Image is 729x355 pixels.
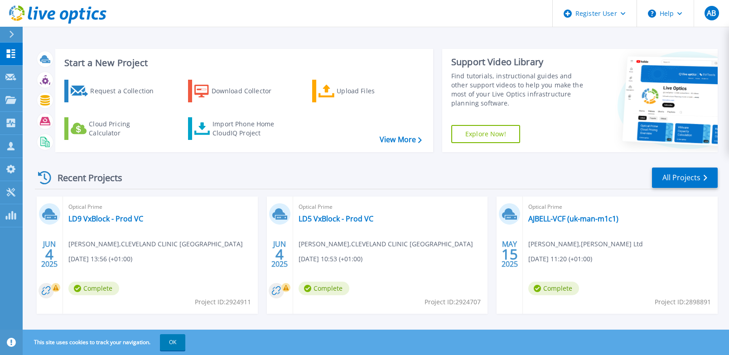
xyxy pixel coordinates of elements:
[160,334,185,350] button: OK
[212,82,284,100] div: Download Collector
[528,214,618,223] a: AJBELL-VCF (uk-man-m1c1)
[35,167,135,189] div: Recent Projects
[68,214,143,223] a: LD9 VxBlock - Prod VC
[337,82,409,100] div: Upload Files
[90,82,163,100] div: Request a Collection
[652,168,718,188] a: All Projects
[212,120,283,138] div: Import Phone Home CloudIQ Project
[188,80,289,102] a: Download Collector
[451,56,590,68] div: Support Video Library
[89,120,161,138] div: Cloud Pricing Calculator
[68,254,132,264] span: [DATE] 13:56 (+01:00)
[299,282,349,295] span: Complete
[707,10,716,17] span: AB
[528,202,712,212] span: Optical Prime
[25,334,185,350] span: This site uses cookies to track your navigation.
[528,282,579,295] span: Complete
[451,72,590,108] div: Find tutorials, instructional guides and other support videos to help you make the most of your L...
[195,297,251,307] span: Project ID: 2924911
[41,238,58,271] div: JUN 2025
[425,297,481,307] span: Project ID: 2924707
[64,117,165,140] a: Cloud Pricing Calculator
[312,80,413,102] a: Upload Files
[655,297,711,307] span: Project ID: 2898891
[68,282,119,295] span: Complete
[451,125,520,143] a: Explore Now!
[68,239,243,249] span: [PERSON_NAME] , CLEVELAND CLINIC [GEOGRAPHIC_DATA]
[64,58,421,68] h3: Start a New Project
[528,254,592,264] span: [DATE] 11:20 (+01:00)
[528,239,643,249] span: [PERSON_NAME] , [PERSON_NAME] Ltd
[299,202,483,212] span: Optical Prime
[68,202,252,212] span: Optical Prime
[271,238,288,271] div: JUN 2025
[380,135,422,144] a: View More
[275,250,284,258] span: 4
[299,214,373,223] a: LD5 VxBlock - Prod VC
[64,80,165,102] a: Request a Collection
[502,250,518,258] span: 15
[299,239,473,249] span: [PERSON_NAME] , CLEVELAND CLINIC [GEOGRAPHIC_DATA]
[299,254,362,264] span: [DATE] 10:53 (+01:00)
[501,238,518,271] div: MAY 2025
[45,250,53,258] span: 4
